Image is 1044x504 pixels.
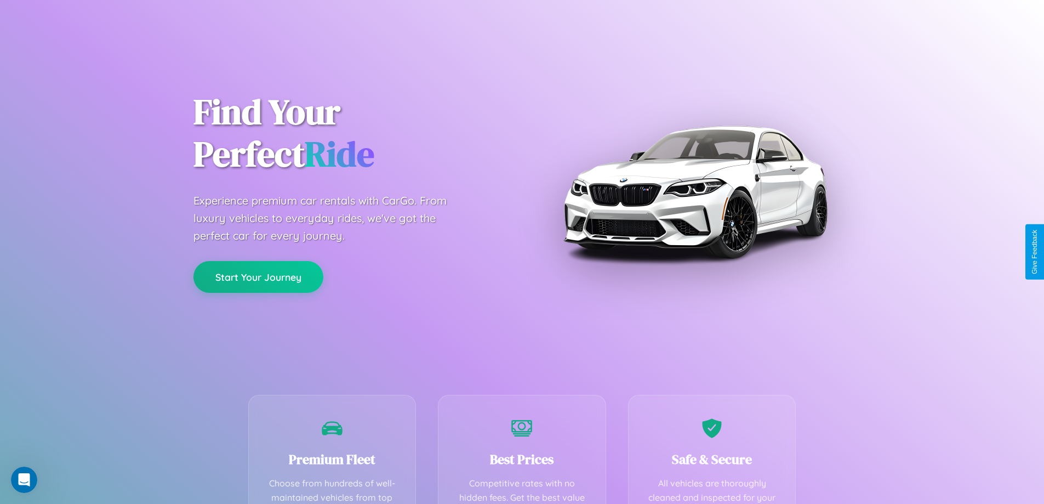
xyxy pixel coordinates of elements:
p: Experience premium car rentals with CarGo. From luxury vehicles to everyday rides, we've got the ... [193,192,467,245]
button: Start Your Journey [193,261,323,293]
h1: Find Your Perfect [193,91,506,175]
h3: Premium Fleet [265,450,400,468]
iframe: Intercom live chat [11,467,37,493]
div: Give Feedback [1031,230,1039,274]
img: Premium BMW car rental vehicle [558,55,832,329]
span: Ride [305,130,374,178]
h3: Safe & Secure [645,450,779,468]
h3: Best Prices [455,450,589,468]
